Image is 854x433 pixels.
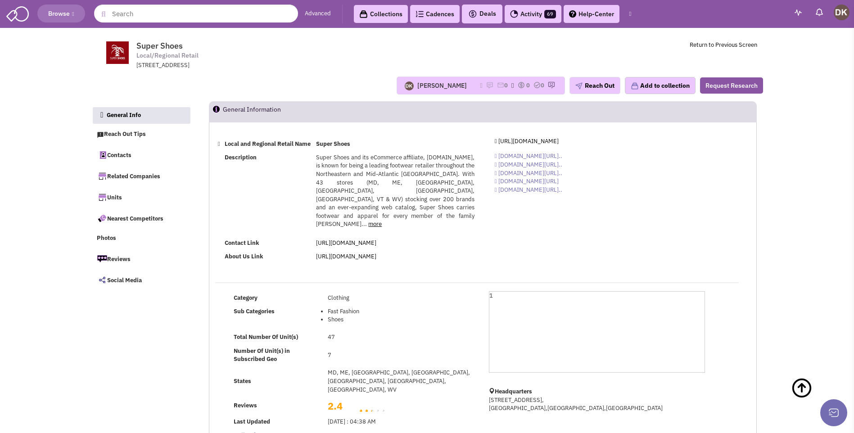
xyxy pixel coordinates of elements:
button: Request Research [700,77,763,94]
b: Contact Link [225,239,259,247]
a: [DOMAIN_NAME][URL] [495,177,559,185]
img: TaskCount.png [533,81,541,89]
b: Total Number Of Unit(s) [234,333,298,341]
td: Clothing [325,291,477,305]
a: Back To Top [791,368,836,427]
img: icon-collection-lavender.png [631,82,639,90]
button: Deals [465,8,499,20]
img: SmartAdmin [6,5,29,22]
b: States [234,377,251,385]
a: [DOMAIN_NAME][URL].. [495,186,562,194]
img: help.png [569,10,576,18]
a: Units [92,188,190,207]
h2: General Information [223,102,332,122]
img: icon-dealamount.png [518,81,525,89]
a: [DOMAIN_NAME][URL].. [495,169,562,177]
div: 1 [489,291,705,373]
span: Local/Regional Retail [136,51,199,60]
span: [DOMAIN_NAME][URL].. [498,152,562,160]
td: [DATE] : 04:38 AM [325,415,477,428]
img: Cadences_logo.png [416,11,424,17]
span: 0 [541,81,544,89]
span: [DOMAIN_NAME][URL].. [498,186,562,194]
td: 47 [325,331,477,344]
input: Search [94,5,298,23]
span: Browse [48,9,74,18]
button: Add to collection [625,77,696,94]
h2: 2.4 [328,399,352,404]
a: Reach Out Tips [92,126,190,143]
a: Related Companies [92,167,190,185]
b: Sub Categories [234,307,275,315]
a: General Info [93,107,191,124]
b: Description [225,153,257,161]
a: Advanced [305,9,331,18]
img: icon-email-active-16.png [497,81,504,89]
span: Super Shoes [136,41,183,51]
img: icon-deals.svg [468,9,477,19]
button: Reach Out [569,77,620,94]
a: [URL][DOMAIN_NAME] [316,253,376,260]
b: Local and Regional Retail Name [225,140,311,148]
button: Browse [37,5,85,23]
span: 69 [544,10,556,18]
div: [PERSON_NAME] [417,81,467,90]
a: [URL][DOMAIN_NAME] [495,137,559,145]
b: Headquarters [495,388,532,395]
p: [STREET_ADDRESS], [GEOGRAPHIC_DATA],[GEOGRAPHIC_DATA],[GEOGRAPHIC_DATA] [489,396,705,413]
div: [STREET_ADDRESS] [136,61,371,70]
a: Activity69 [505,5,561,23]
b: Super Shoes [316,140,350,148]
a: Return to Previous Screen [690,41,757,49]
img: icon-collection-lavender-black.svg [359,10,368,18]
a: Help-Center [564,5,619,23]
span: [DOMAIN_NAME][URL].. [498,161,562,168]
b: About Us Link [225,253,263,260]
b: Category [234,294,258,302]
img: Activity.png [510,10,518,18]
a: Nearest Competitors [92,209,190,228]
a: Reviews [92,249,190,268]
a: [DOMAIN_NAME][URL].. [495,161,562,168]
span: 0 [504,81,508,89]
a: Photos [92,230,190,247]
a: [URL][DOMAIN_NAME] [316,239,376,247]
b: Number Of Unit(s) in Subscribed Geo [234,347,290,363]
a: Social Media [92,271,190,289]
a: Collections [354,5,408,23]
img: icon-note.png [486,81,493,89]
span: Super Shoes and its eCommerce affiliate, [DOMAIN_NAME], is known for being a leading footwear ret... [316,153,474,228]
li: Shoes [328,316,474,324]
img: research-icon.png [548,81,555,89]
img: plane.png [575,82,583,90]
span: [DOMAIN_NAME][URL].. [498,169,562,177]
b: Reviews [234,401,257,409]
img: Donnie Keller [834,5,849,20]
a: [DOMAIN_NAME][URL].. [495,152,562,160]
a: more [368,220,382,228]
span: [DOMAIN_NAME][URL] [498,177,559,185]
a: Cadences [410,5,460,23]
b: Last Updated [234,418,270,425]
a: Contacts [92,145,190,164]
td: 7 [325,344,477,366]
span: [URL][DOMAIN_NAME] [498,137,559,145]
span: Deals [468,9,496,18]
span: 0 [526,81,530,89]
li: Fast Fashion [328,307,474,316]
td: MD, ME, [GEOGRAPHIC_DATA], [GEOGRAPHIC_DATA], [GEOGRAPHIC_DATA], [GEOGRAPHIC_DATA], [GEOGRAPHIC_D... [325,366,477,397]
